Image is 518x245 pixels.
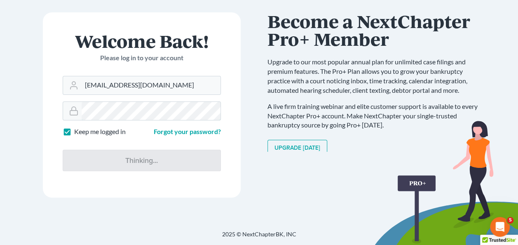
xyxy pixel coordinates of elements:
input: Thinking... [63,150,221,171]
h1: Become a NextChapter Pro+ Member [267,12,486,47]
iframe: Intercom live chat [490,217,510,237]
span: 5 [507,217,513,224]
p: A live firm training webinar and elite customer support is available to every NextChapter Pro+ ac... [267,102,486,130]
div: 2025 © NextChapterBK, INC [24,230,494,245]
p: Upgrade to our most popular annual plan for unlimited case filings and premium features. The Pro+... [267,57,486,95]
a: Forgot your password? [154,127,221,135]
label: Keep me logged in [74,127,126,137]
a: Upgrade [DATE] [267,140,327,156]
h1: Welcome Back! [63,32,221,50]
p: Please log in to your account [63,53,221,63]
input: Email Address [82,76,220,94]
